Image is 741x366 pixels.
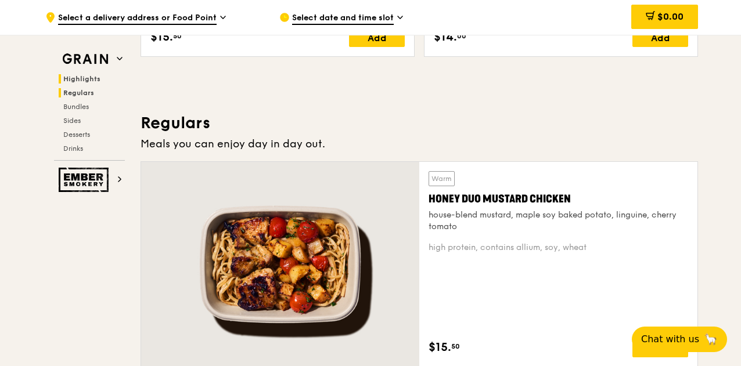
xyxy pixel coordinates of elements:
[63,103,89,111] span: Bundles
[349,28,405,47] div: Add
[632,28,688,47] div: Add
[59,49,112,70] img: Grain web logo
[429,209,688,233] div: house-blend mustard, maple soy baked potato, linguine, cherry tomato
[173,31,182,41] span: 50
[429,171,455,186] div: Warm
[63,75,100,83] span: Highlights
[292,12,394,25] span: Select date and time slot
[141,136,698,152] div: Meals you can enjoy day in day out.
[632,339,688,357] div: Add
[63,117,81,125] span: Sides
[141,113,698,133] h3: Regulars
[641,332,699,346] span: Chat with us
[434,28,457,46] span: $14.
[63,144,83,153] span: Drinks
[657,11,684,22] span: $0.00
[704,332,718,346] span: 🦙
[451,342,460,351] span: 50
[63,131,90,139] span: Desserts
[59,168,112,192] img: Ember Smokery web logo
[63,89,94,97] span: Regulars
[58,12,217,25] span: Select a delivery address or Food Point
[457,31,466,41] span: 00
[429,242,688,253] div: high protein, contains allium, soy, wheat
[150,28,173,46] span: $15.
[429,191,688,207] div: Honey Duo Mustard Chicken
[429,339,451,356] span: $15.
[632,327,727,352] button: Chat with us🦙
